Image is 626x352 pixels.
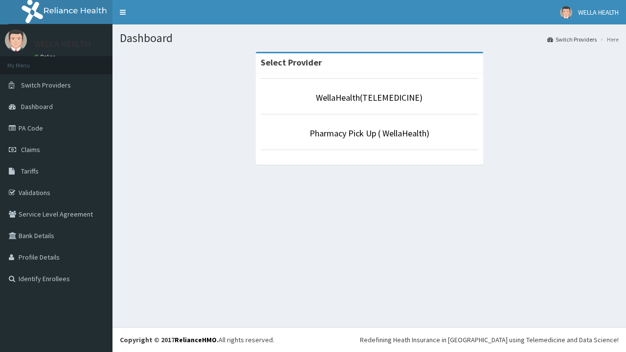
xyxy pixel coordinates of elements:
span: Tariffs [21,167,39,176]
strong: Select Provider [261,57,322,68]
p: WELLA HEALTH [34,40,91,48]
span: WELLA HEALTH [578,8,619,17]
div: Redefining Heath Insurance in [GEOGRAPHIC_DATA] using Telemedicine and Data Science! [360,335,619,345]
a: Pharmacy Pick Up ( WellaHealth) [310,128,429,139]
span: Dashboard [21,102,53,111]
span: Claims [21,145,40,154]
img: User Image [5,29,27,51]
h1: Dashboard [120,32,619,44]
a: Online [34,53,58,60]
a: RelianceHMO [175,335,217,344]
a: WellaHealth(TELEMEDICINE) [316,92,423,103]
li: Here [598,35,619,44]
footer: All rights reserved. [112,327,626,352]
a: Switch Providers [547,35,597,44]
strong: Copyright © 2017 . [120,335,219,344]
img: User Image [560,6,572,19]
span: Switch Providers [21,81,71,89]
